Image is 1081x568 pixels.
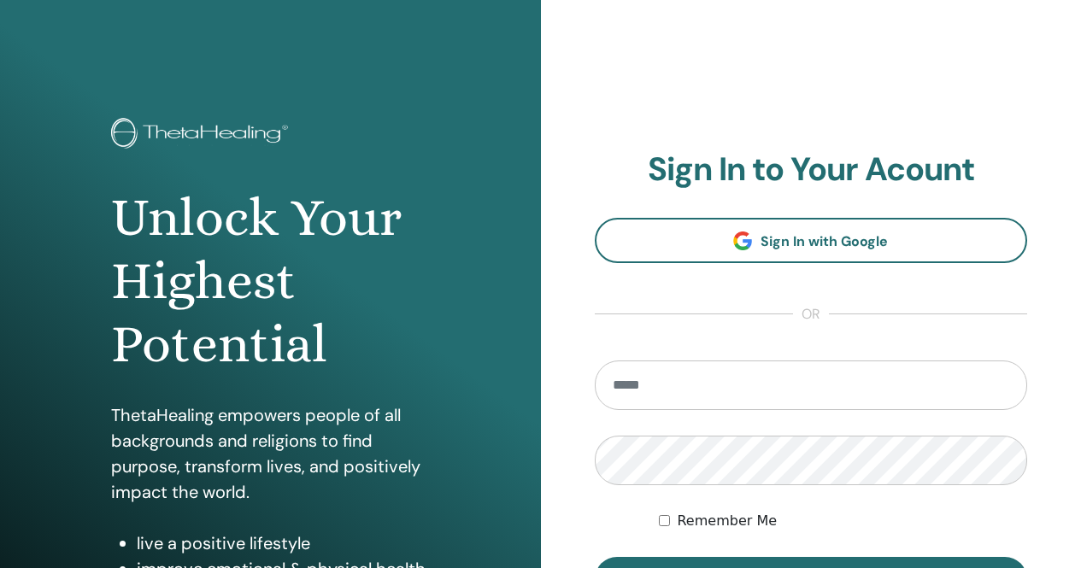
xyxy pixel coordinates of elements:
span: or [793,304,829,325]
p: ThetaHealing empowers people of all backgrounds and religions to find purpose, transform lives, a... [111,402,429,505]
li: live a positive lifestyle [137,530,429,556]
a: Sign In with Google [595,218,1028,263]
h2: Sign In to Your Acount [595,150,1028,190]
span: Sign In with Google [761,232,888,250]
div: Keep me authenticated indefinitely or until I manually logout [659,511,1027,531]
h1: Unlock Your Highest Potential [111,186,429,377]
label: Remember Me [677,511,777,531]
